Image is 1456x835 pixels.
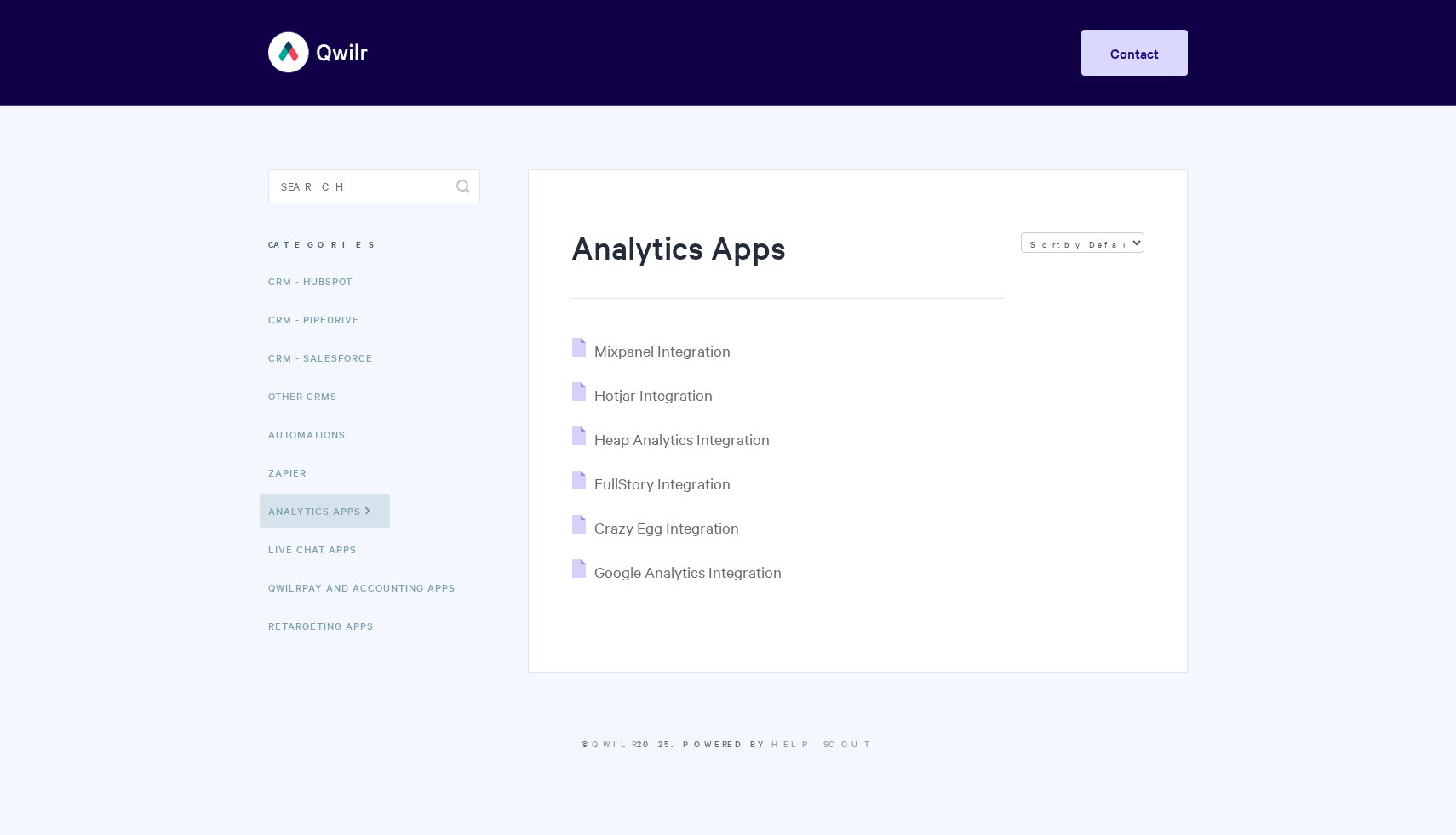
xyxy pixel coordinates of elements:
[594,385,713,404] span: Hotjar Integration
[268,229,480,260] h3: Categories
[268,379,350,413] a: Other CRMs
[594,518,739,537] span: Crazy Egg Integration
[572,429,770,449] a: Heap Analytics Integration
[268,169,480,203] input: Search
[594,473,731,493] span: FullStory Integration
[572,518,739,537] a: Crazy Egg Integration
[268,340,386,375] a: CRM - Salesforce
[572,340,731,360] a: Mixpanel Integration
[268,20,370,84] img: Qwilr Help Center
[268,532,370,566] a: Live Chat Apps
[268,264,365,298] a: CRM - HubSpot
[572,562,782,581] a: Google Analytics Integration
[260,494,390,528] a: Analytics Apps
[1081,30,1188,76] a: Contact
[268,302,372,336] a: CRM - Pipedrive
[683,737,874,750] span: Powered by
[1021,232,1144,253] select: Page reloads on selection
[592,737,637,750] a: Qwilr
[268,417,358,451] a: Automations
[268,736,1188,752] p: © 2025.
[571,226,1004,299] h1: Analytics Apps
[268,570,468,604] a: QwilrPay and Accounting Apps
[594,340,731,360] span: Mixpanel Integration
[268,609,387,643] a: Retargeting Apps
[572,385,713,404] a: Hotjar Integration
[594,429,770,449] span: Heap Analytics Integration
[572,473,731,493] a: FullStory Integration
[594,562,782,581] span: Google Analytics Integration
[268,455,319,489] a: Zapier
[771,737,874,750] a: Help Scout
